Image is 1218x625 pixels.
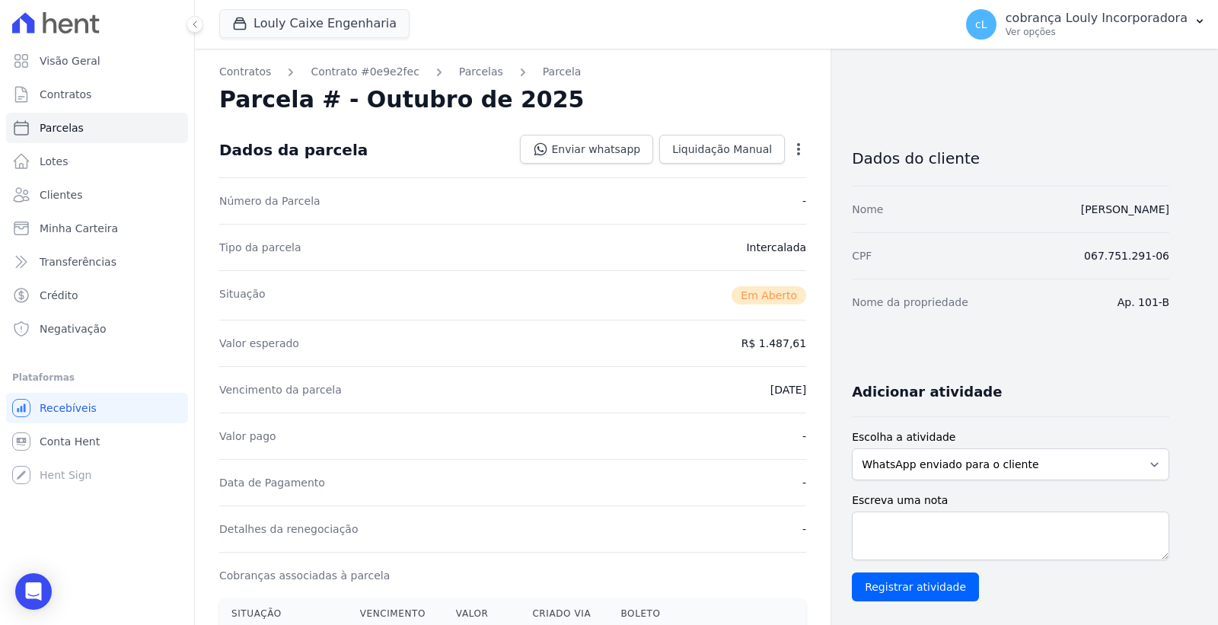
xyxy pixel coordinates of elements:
dt: Valor esperado [219,336,299,351]
span: Negativação [40,321,107,336]
dt: Número da Parcela [219,193,320,209]
a: Recebíveis [6,393,188,423]
span: Conta Hent [40,434,100,449]
a: Parcelas [6,113,188,143]
dd: Ap. 101-B [1118,295,1169,310]
span: Minha Carteira [40,221,118,236]
a: Contrato #0e9e2fec [311,64,419,80]
dd: - [802,521,806,537]
a: Crédito [6,280,188,311]
a: [PERSON_NAME] [1081,203,1169,215]
span: Crédito [40,288,78,303]
a: Negativação [6,314,188,344]
a: Enviar whatsapp [520,135,653,164]
span: Contratos [40,87,91,102]
dt: Cobranças associadas à parcela [219,568,390,583]
dt: Nome [852,202,883,217]
a: Conta Hent [6,426,188,457]
dd: - [802,193,806,209]
dt: Data de Pagamento [219,475,325,490]
span: Em Aberto [732,286,806,305]
span: Liquidação Manual [672,142,772,157]
h3: Adicionar atividade [852,383,1002,401]
dt: Detalhes da renegociação [219,521,359,537]
dt: Nome da propriedade [852,295,968,310]
a: Parcela [543,64,582,80]
a: Lotes [6,146,188,177]
dt: Valor pago [219,429,276,444]
span: Lotes [40,154,69,169]
p: cobrança Louly Incorporadora [1006,11,1188,26]
span: Clientes [40,187,82,202]
dd: [DATE] [770,382,806,397]
h3: Dados do cliente [852,149,1169,167]
a: Transferências [6,247,188,277]
dd: - [802,429,806,444]
div: Plataformas [12,368,182,387]
dt: CPF [852,248,872,263]
dd: 067.751.291-06 [1084,248,1169,263]
a: Visão Geral [6,46,188,76]
span: Transferências [40,254,116,269]
dt: Tipo da parcela [219,240,301,255]
span: Visão Geral [40,53,100,69]
dd: Intercalada [746,240,806,255]
input: Registrar atividade [852,572,979,601]
button: Louly Caixe Engenharia [219,9,410,38]
span: Recebíveis [40,400,97,416]
div: Dados da parcela [219,141,368,159]
p: Ver opções [1006,26,1188,38]
label: Escolha a atividade [852,429,1169,445]
span: cL [975,19,987,30]
span: Parcelas [40,120,84,136]
a: Parcelas [459,64,503,80]
h2: Parcela # - Outubro de 2025 [219,86,584,113]
a: Contratos [6,79,188,110]
dd: R$ 1.487,61 [741,336,806,351]
label: Escreva uma nota [852,493,1169,509]
a: Minha Carteira [6,213,188,244]
a: Clientes [6,180,188,210]
dd: - [802,475,806,490]
a: Liquidação Manual [659,135,785,164]
dt: Situação [219,286,266,305]
nav: Breadcrumb [219,64,806,80]
a: Contratos [219,64,271,80]
dt: Vencimento da parcela [219,382,342,397]
div: Open Intercom Messenger [15,573,52,610]
button: cL cobrança Louly Incorporadora Ver opções [954,3,1218,46]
